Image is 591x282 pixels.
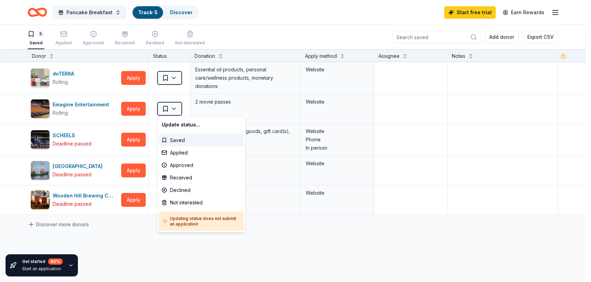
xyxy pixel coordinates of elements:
[159,184,244,196] div: Declined
[159,159,244,171] div: Approved
[159,171,244,184] div: Received
[163,216,240,227] h5: Updating status does not submit an application
[159,118,244,131] div: Update status...
[159,147,244,159] div: Applied
[159,134,244,147] div: Saved
[159,196,244,209] div: Not interested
